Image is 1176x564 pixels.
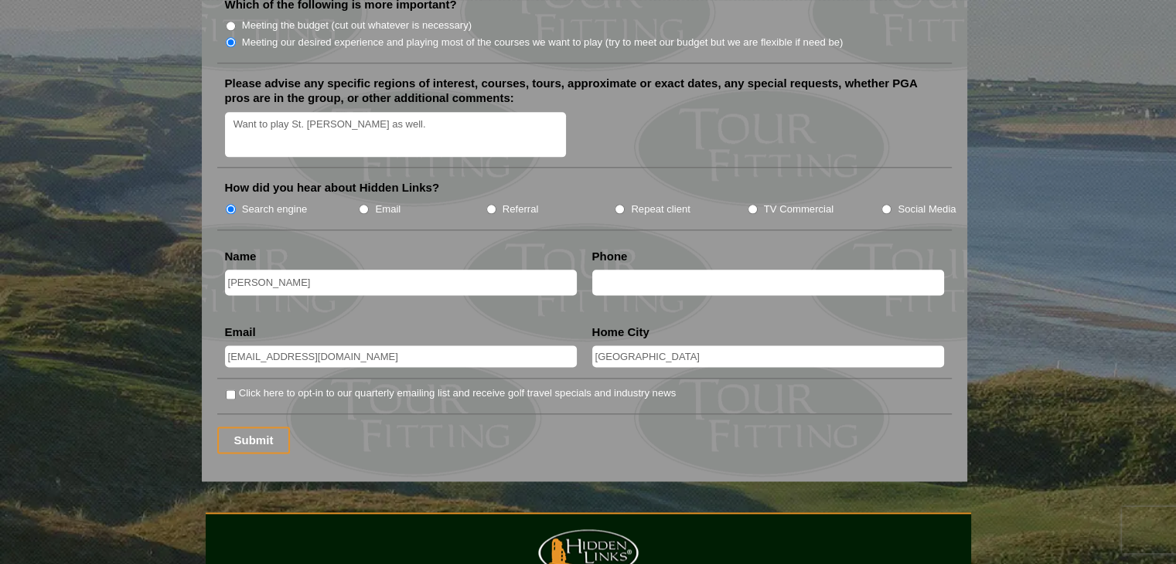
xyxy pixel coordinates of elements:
[898,202,956,217] label: Social Media
[225,249,257,264] label: Name
[503,202,539,217] label: Referral
[242,18,472,33] label: Meeting the budget (cut out whatever is necessary)
[375,202,401,217] label: Email
[217,426,291,454] input: Submit
[239,386,676,401] label: Click here to opt-in to our quarterly emailing list and receive golf travel specials and industry...
[225,112,567,158] textarea: Want to play St. [PERSON_NAME] as well.
[631,202,690,217] label: Repeat client
[592,249,628,264] label: Phone
[225,324,256,340] label: Email
[764,202,833,217] label: TV Commercial
[225,180,440,195] label: How did you hear about Hidden Links?
[242,202,308,217] label: Search engine
[242,35,844,50] label: Meeting our desired experience and playing most of the courses we want to play (try to meet our b...
[592,324,649,340] label: Home City
[225,76,944,106] label: Please advise any specific regions of interest, courses, tours, approximate or exact dates, any s...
